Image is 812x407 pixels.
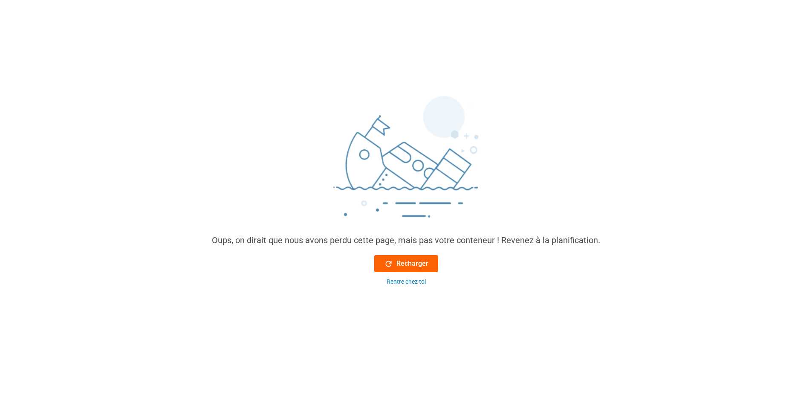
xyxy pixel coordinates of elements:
[387,277,426,286] div: Rentre chez toi
[212,234,600,247] div: Oups, on dirait que nous avons perdu cette page, mais pas votre conteneur ! Revenez à la planific...
[278,92,534,234] img: sinking_ship.png
[396,259,428,269] font: Recharger
[374,255,438,272] button: Recharger
[374,277,438,286] button: Rentre chez toi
